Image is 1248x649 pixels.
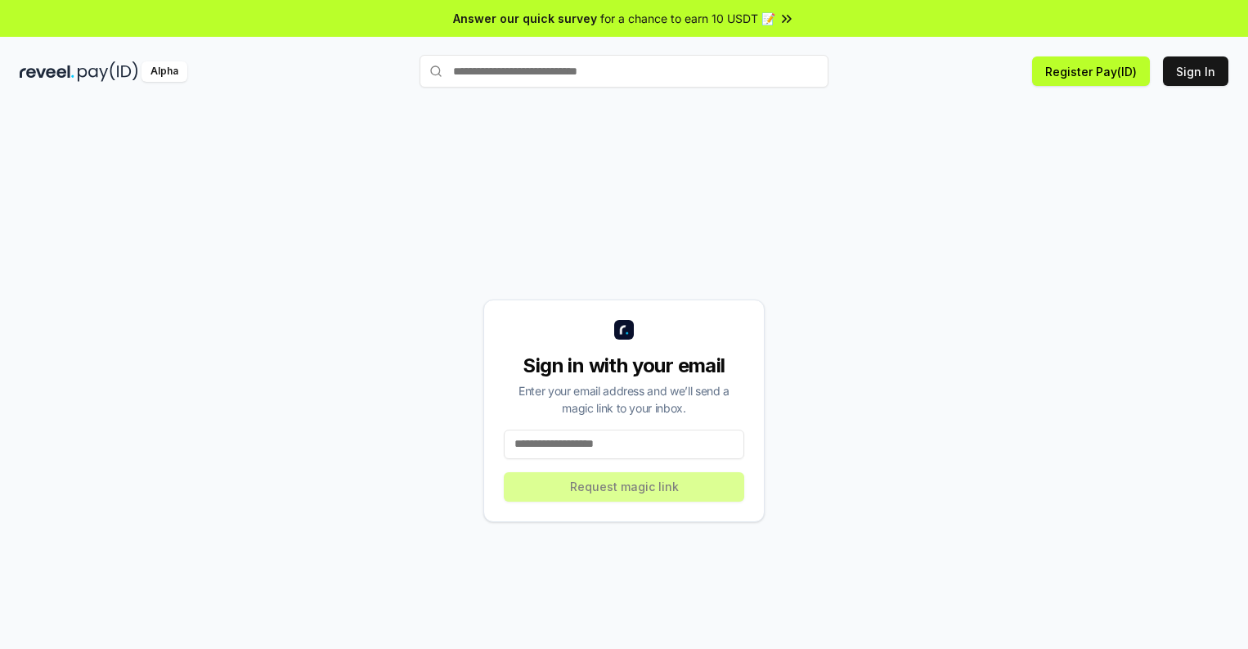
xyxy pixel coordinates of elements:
button: Sign In [1163,56,1228,86]
div: Alpha [141,61,187,82]
div: Enter your email address and we’ll send a magic link to your inbox. [504,382,744,417]
img: reveel_dark [20,61,74,82]
span: for a chance to earn 10 USDT 📝 [600,10,775,27]
img: pay_id [78,61,138,82]
div: Sign in with your email [504,353,744,379]
button: Register Pay(ID) [1032,56,1150,86]
span: Answer our quick survey [453,10,597,27]
img: logo_small [614,320,634,340]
